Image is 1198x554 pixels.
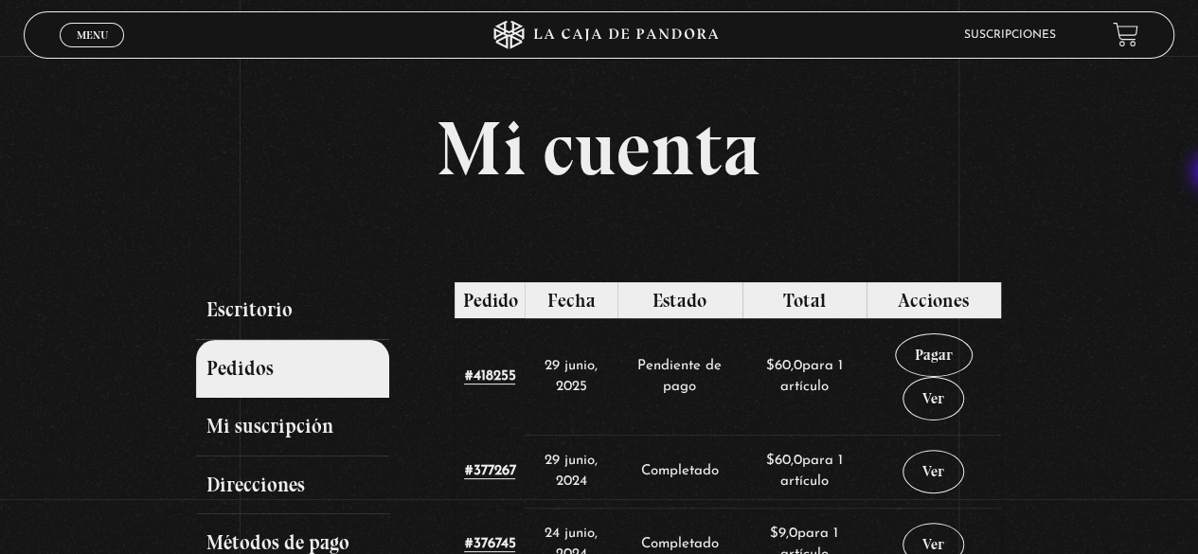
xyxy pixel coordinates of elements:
h1: Mi cuenta [196,111,1001,187]
a: Mi suscripción [196,398,389,456]
a: Ver número del pedido 418255 [464,369,515,384]
td: para 1 artículo [742,435,867,508]
span: Acciones [898,289,969,312]
td: para 1 artículo [742,318,867,435]
a: Ver número del pedido 377267 [464,464,515,479]
a: Suscripciones [964,29,1056,41]
span: 60,0 [766,454,802,468]
span: Menu [77,29,108,41]
span: Estado [653,289,706,312]
span: Fecha [547,289,596,312]
a: Escritorio [196,281,389,340]
span: $ [766,359,775,373]
a: Pagar el pedido 418255 [895,333,973,377]
a: Direcciones [196,456,389,515]
span: Cerrar [70,45,115,58]
time: 29 junio, 2024 [545,454,598,490]
span: $ [766,454,775,468]
span: $ [770,527,778,541]
span: Total [783,289,826,312]
span: 60,0 [766,359,802,373]
a: Ver número del pedido 376745 [464,537,515,552]
span: Pedido [462,289,517,312]
a: Pedidos [196,340,389,399]
td: Pendiente de pago [617,318,742,435]
a: View your shopping cart [1113,22,1138,47]
a: Ver pedido 418255 [903,377,964,420]
span: 9,0 [770,527,797,541]
td: Completado [617,435,742,508]
time: 29 junio, 2025 [545,359,598,395]
a: Ver pedido 377267 [903,450,964,493]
